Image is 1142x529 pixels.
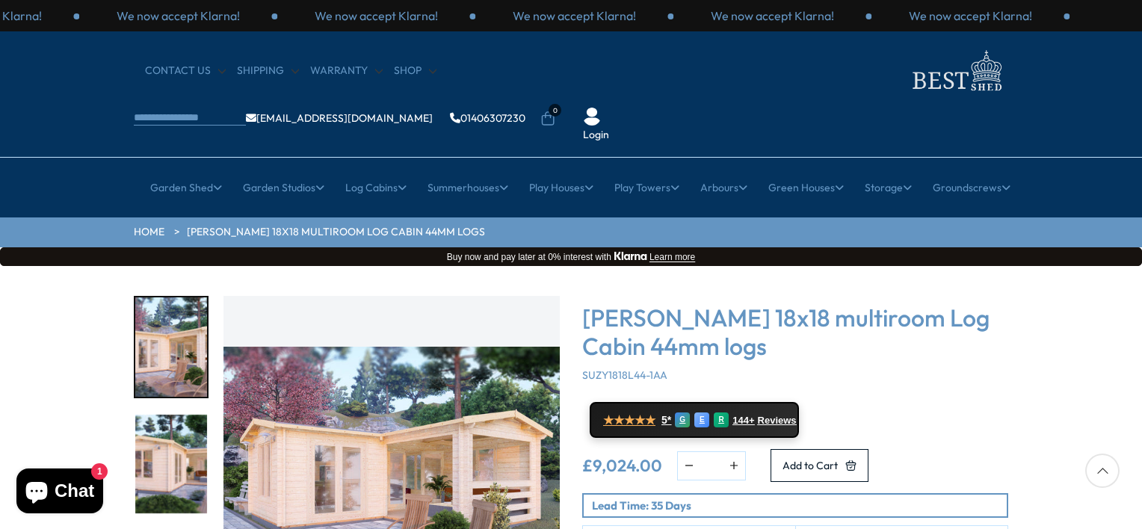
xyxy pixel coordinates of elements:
a: Green Houses [768,169,844,206]
p: We now accept Klarna! [117,7,240,24]
ins: £9,024.00 [582,457,662,474]
a: Summerhouses [428,169,508,206]
h3: [PERSON_NAME] 18x18 multiroom Log Cabin 44mm logs [582,303,1008,361]
span: SUZY1818L44-1AA [582,368,667,382]
a: Arbours [700,169,747,206]
a: 0 [540,111,555,126]
img: Suzy3_2x6-2_5S31896-2_64732b6d-1a30-4d9b-a8b3-4f3a95d206a5_200x200.jpg [135,415,207,514]
a: Storage [865,169,912,206]
div: 3 / 3 [277,7,475,24]
div: 1 / 7 [134,296,209,398]
a: 01406307230 [450,113,525,123]
a: Login [583,128,609,143]
a: Log Cabins [345,169,407,206]
div: 1 / 3 [475,7,673,24]
span: Add to Cart [783,460,838,471]
div: E [694,412,709,427]
a: Warranty [310,64,383,78]
a: Play Houses [529,169,593,206]
a: Garden Studios [243,169,324,206]
a: CONTACT US [145,64,226,78]
span: 0 [549,104,561,117]
p: Lead Time: 35 Days [592,498,1007,513]
span: Reviews [758,415,797,427]
a: Groundscrews [933,169,1010,206]
p: We now accept Klarna! [909,7,1032,24]
a: [PERSON_NAME] 18x18 multiroom Log Cabin 44mm logs [187,225,485,240]
div: 2 / 3 [673,7,871,24]
div: 2 / 7 [134,413,209,516]
a: ★★★★★ 5* G E R 144+ Reviews [590,402,799,438]
a: HOME [134,225,164,240]
div: R [714,412,729,427]
div: 2 / 3 [79,7,277,24]
p: We now accept Klarna! [711,7,834,24]
a: Garden Shed [150,169,222,206]
inbox-online-store-chat: Shopify online store chat [12,468,108,517]
img: Suzy3_2x6-2_5S31896-1_f0f3b787-e36b-4efa-959a-148785adcb0b_200x200.jpg [135,297,207,397]
span: 144+ [732,415,754,427]
span: ★★★★★ [603,413,655,427]
img: User Icon [583,108,601,126]
div: 3 / 3 [871,7,1070,24]
p: We now accept Klarna! [315,7,438,24]
a: Play Towers [614,169,679,206]
a: Shipping [237,64,299,78]
p: We now accept Klarna! [513,7,636,24]
img: logo [904,46,1008,95]
div: G [675,412,690,427]
button: Add to Cart [771,449,868,482]
a: Shop [394,64,436,78]
a: [EMAIL_ADDRESS][DOMAIN_NAME] [246,113,433,123]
